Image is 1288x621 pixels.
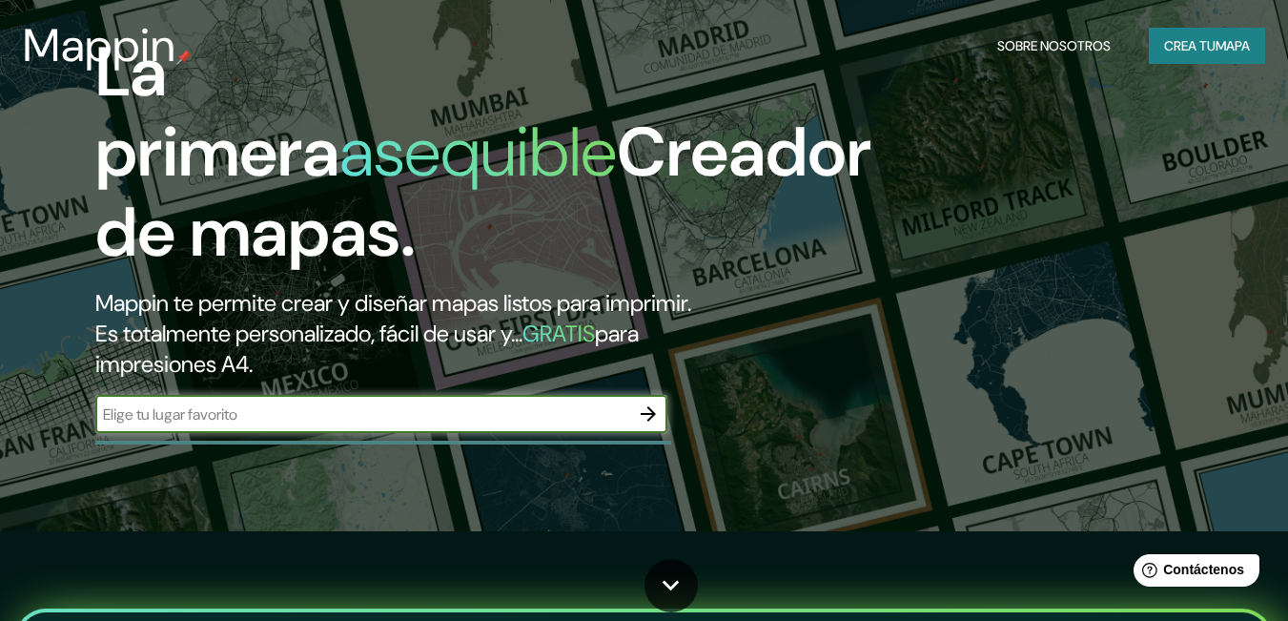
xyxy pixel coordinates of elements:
font: Mappin te permite crear y diseñar mapas listos para imprimir. [95,288,691,318]
input: Elige tu lugar favorito [95,404,629,425]
img: pin de mapeo [176,50,192,65]
iframe: Lanzador de widgets de ayuda [1118,547,1267,600]
font: asequible [339,108,617,197]
font: para impresiones A4. [95,319,639,379]
font: Es totalmente personalizado, fácil de usar y... [95,319,522,348]
font: Sobre nosotros [997,37,1111,54]
font: GRATIS [522,319,595,348]
button: Sobre nosotros [990,28,1118,64]
font: La primera [95,28,339,197]
button: Crea tumapa [1149,28,1265,64]
font: Mappin [23,15,176,75]
font: Creador de mapas. [95,108,871,277]
font: mapa [1216,37,1250,54]
font: Crea tu [1164,37,1216,54]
